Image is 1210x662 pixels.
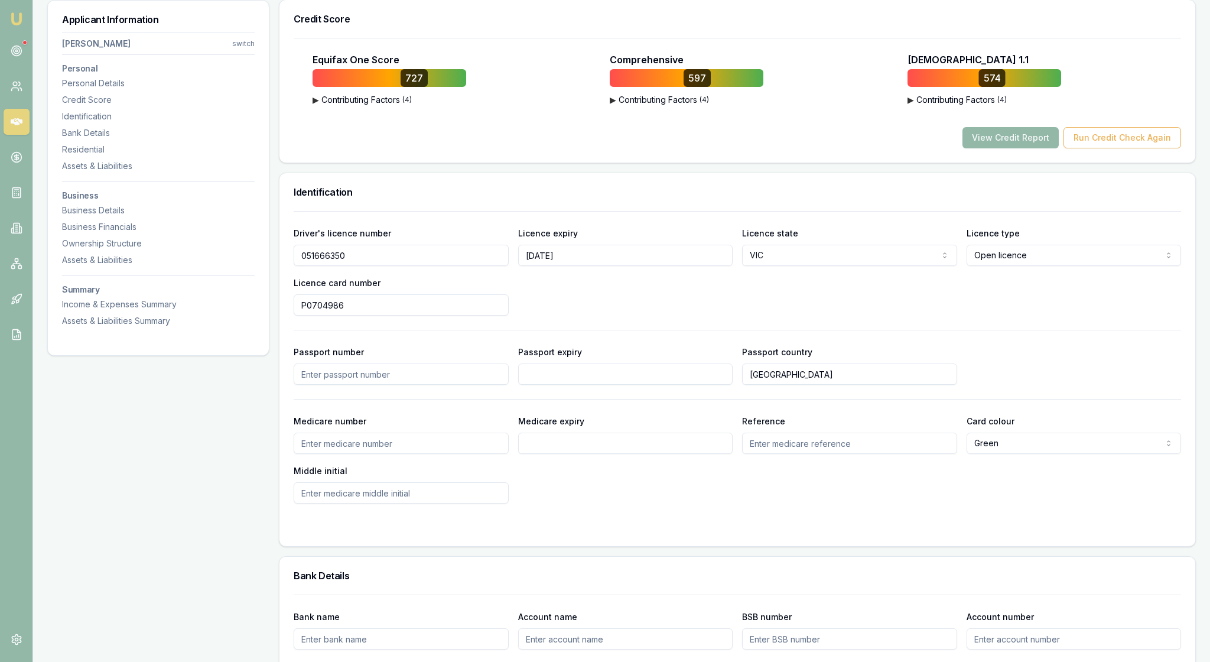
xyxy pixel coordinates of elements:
[518,628,733,650] input: Enter account name
[294,482,509,504] input: Enter medicare middle initial
[294,466,347,476] label: Middle initial
[518,612,577,622] label: Account name
[907,94,1061,106] button: ▶Contributing Factors(4)
[62,77,255,89] div: Personal Details
[962,127,1059,148] button: View Credit Report
[742,433,957,454] input: Enter medicare reference
[313,53,399,67] p: Equifax One Score
[610,94,616,106] span: ▶
[62,315,255,327] div: Assets & Liabilities Summary
[313,94,466,106] button: ▶Contributing Factors(4)
[294,294,509,316] input: Enter driver's licence card number
[62,254,255,266] div: Assets & Liabilities
[294,278,380,288] label: Licence card number
[232,39,255,48] div: switch
[518,347,582,357] label: Passport expiry
[294,14,1181,24] h3: Credit Score
[401,69,428,87] div: 727
[313,94,319,106] span: ▶
[907,94,914,106] span: ▶
[62,144,255,155] div: Residential
[518,228,578,238] label: Licence expiry
[62,160,255,172] div: Assets & Liabilities
[742,628,957,650] input: Enter BSB number
[742,612,792,622] label: BSB number
[294,416,366,426] label: Medicare number
[294,612,340,622] label: Bank name
[742,364,957,385] input: Enter passport country
[742,347,812,357] label: Passport country
[9,12,24,26] img: emu-icon-u.png
[610,94,763,106] button: ▶Contributing Factors(4)
[62,298,255,310] div: Income & Expenses Summary
[979,69,1006,87] div: 574
[700,95,709,105] span: ( 4 )
[518,416,584,426] label: Medicare expiry
[907,53,1029,67] p: [DEMOGRAPHIC_DATA] 1.1
[62,111,255,122] div: Identification
[62,285,255,294] h3: Summary
[684,69,711,87] div: 597
[967,628,1182,650] input: Enter account number
[62,38,131,50] div: [PERSON_NAME]
[294,433,509,454] input: Enter medicare number
[62,221,255,233] div: Business Financials
[62,127,255,139] div: Bank Details
[294,364,509,385] input: Enter passport number
[742,228,798,238] label: Licence state
[742,416,785,426] label: Reference
[997,95,1007,105] span: ( 4 )
[62,238,255,249] div: Ownership Structure
[294,628,509,650] input: Enter bank name
[294,187,1181,197] h3: Identification
[62,64,255,73] h3: Personal
[62,94,255,106] div: Credit Score
[294,245,509,266] input: Enter driver's licence number
[1063,127,1181,148] button: Run Credit Check Again
[402,95,412,105] span: ( 4 )
[62,205,255,216] div: Business Details
[967,228,1020,238] label: Licence type
[294,228,391,238] label: Driver's licence number
[62,192,255,200] h3: Business
[610,53,684,67] p: Comprehensive
[62,15,255,24] h3: Applicant Information
[294,571,1181,580] h3: Bank Details
[967,612,1034,622] label: Account number
[294,347,364,357] label: Passport number
[967,416,1014,426] label: Card colour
